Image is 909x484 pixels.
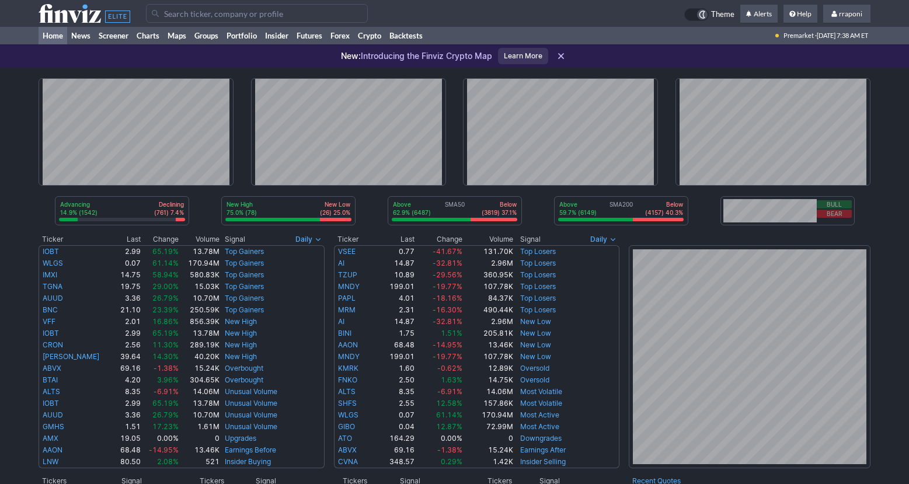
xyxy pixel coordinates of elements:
td: 13.78M [179,398,220,409]
span: 12.58% [436,399,462,408]
td: 80.50 [114,456,141,468]
a: Most Volatile [520,387,562,396]
td: 2.99 [114,398,141,409]
a: New Low [520,329,551,337]
a: Home [39,27,67,44]
a: News [67,27,95,44]
td: 0.07 [374,409,415,421]
td: 348.57 [374,456,415,468]
a: Unusual Volume [225,399,277,408]
td: 2.99 [114,328,141,339]
td: 72.99M [463,421,514,433]
td: 856.39K [179,316,220,328]
td: 69.16 [114,363,141,374]
td: 164.29 [374,433,415,444]
th: Last [114,234,141,245]
td: 0.77 [374,245,415,257]
td: 15.24K [179,363,220,374]
span: 17.23% [152,422,179,431]
a: New High [225,317,257,326]
td: 131.70K [463,245,514,257]
button: Bear [817,210,852,218]
a: Futures [292,27,326,44]
span: 65.19% [152,247,179,256]
td: 13.78M [179,328,220,339]
a: ABVX [43,364,61,372]
a: Top Gainers [225,305,264,314]
a: Theme [684,8,734,21]
span: -14.95% [433,340,462,349]
a: Top Gainers [225,294,264,302]
p: New High [227,200,257,208]
span: 16.86% [152,317,179,326]
td: 84.37K [463,293,514,304]
p: (26) 25.0% [320,208,350,217]
a: Portfolio [222,27,261,44]
th: Last [374,234,415,245]
span: -19.77% [433,282,462,291]
a: New High [225,329,257,337]
td: 13.78M [179,245,220,257]
td: 521 [179,456,220,468]
span: 26.79% [152,294,179,302]
span: 3.96% [157,375,179,384]
a: Top Losers [520,305,556,314]
a: GMHS [43,422,64,431]
a: Upgrades [225,434,256,443]
a: Learn More [498,48,548,64]
a: Charts [133,27,163,44]
td: 1.61M [179,421,220,433]
a: VSEE [338,247,356,256]
td: 2.56 [114,339,141,351]
td: 1.42K [463,456,514,468]
th: Change [141,234,180,245]
div: SMA200 [558,200,684,218]
button: Bull [817,200,852,208]
a: FNKO [338,375,357,384]
td: 199.01 [374,281,415,293]
a: Top Losers [520,282,556,291]
a: CRON [43,340,63,349]
a: Forex [326,27,354,44]
th: Ticker [39,234,114,245]
span: Signal [225,235,245,244]
span: Daily [590,234,607,245]
p: (3819) 37.1% [482,208,517,217]
span: -18.16% [433,294,462,302]
a: Top Losers [520,247,556,256]
td: 14.75K [463,374,514,386]
span: 12.87% [436,422,462,431]
a: Most Volatile [520,399,562,408]
a: Oversold [520,375,549,384]
span: 1.63% [441,375,462,384]
td: 289.19K [179,339,220,351]
span: 61.14% [152,259,179,267]
td: 0.00% [141,433,180,444]
td: 0.00% [415,433,463,444]
a: AI [338,259,344,267]
a: [PERSON_NAME] [43,352,99,361]
span: Signal [520,235,541,244]
a: ALTS [338,387,356,396]
span: rraponi [839,9,862,18]
a: Top Gainers [225,270,264,279]
a: BNC [43,305,58,314]
span: [DATE] 7:38 AM ET [817,27,868,44]
a: AI [338,317,344,326]
a: Backtests [385,27,427,44]
span: -32.81% [433,317,462,326]
a: New Low [520,317,551,326]
input: Search [146,4,368,23]
span: 11.30% [152,340,179,349]
td: 12.89K [463,363,514,374]
td: 107.78K [463,281,514,293]
td: 157.86K [463,398,514,409]
span: 58.94% [152,270,179,279]
a: Downgrades [520,434,562,443]
td: 2.50 [374,374,415,386]
div: SMA50 [392,200,518,218]
span: -14.95% [149,445,179,454]
td: 4.01 [374,293,415,304]
a: Groups [190,27,222,44]
td: 250.59K [179,304,220,316]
